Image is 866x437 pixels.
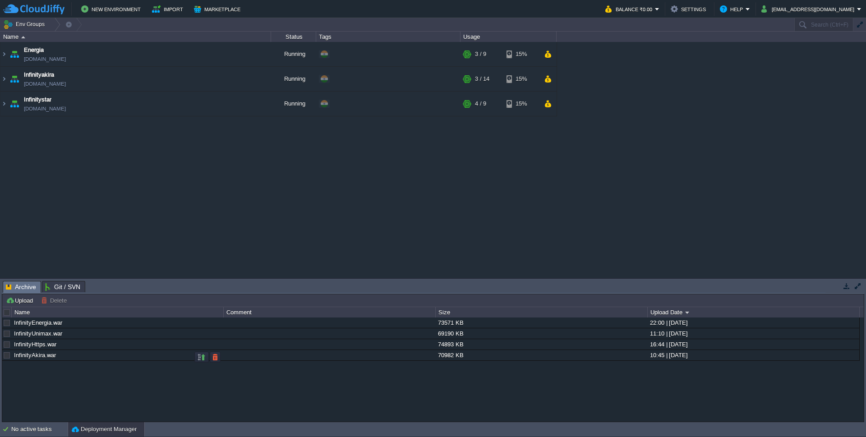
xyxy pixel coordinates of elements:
button: Balance ₹0.00 [605,4,655,14]
button: Settings [671,4,709,14]
button: Import [152,4,186,14]
div: 74893 KB [436,339,647,350]
button: [EMAIL_ADDRESS][DOMAIN_NAME] [761,4,857,14]
div: 15% [507,67,536,91]
div: Upload Date [648,307,859,317]
a: [DOMAIN_NAME] [24,104,66,113]
div: Name [1,32,271,42]
a: Infinityakira [24,70,54,79]
img: CloudJiffy [3,4,64,15]
a: [DOMAIN_NAME] [24,79,66,88]
a: Infinitystar [24,95,51,104]
a: InfinityAkira.war [14,352,56,359]
span: Archive [6,281,36,293]
div: Status [272,32,316,42]
a: InfinityEnergia.war [14,319,62,326]
button: New Environment [81,4,143,14]
div: 22:00 | [DATE] [648,317,859,328]
div: Running [271,92,316,116]
div: 15% [507,92,536,116]
div: 15% [507,42,536,66]
a: Energia [24,46,44,55]
iframe: chat widget [828,401,857,428]
div: Name [12,307,223,317]
a: InfinityUnimax.war [14,330,62,337]
div: 16:44 | [DATE] [648,339,859,350]
img: AMDAwAAAACH5BAEAAAAALAAAAAABAAEAAAICRAEAOw== [0,92,8,116]
a: [DOMAIN_NAME] [24,55,66,64]
div: 4 / 9 [475,92,486,116]
div: Comment [224,307,435,317]
a: InfinityHttps.war [14,341,56,348]
div: 10:45 | [DATE] [648,350,859,360]
img: AMDAwAAAACH5BAEAAAAALAAAAAABAAEAAAICRAEAOw== [21,36,25,38]
div: Running [271,42,316,66]
button: Deployment Manager [72,425,137,434]
div: Size [436,307,647,317]
button: Marketplace [194,4,243,14]
button: Env Groups [3,18,48,31]
div: 70982 KB [436,350,647,360]
img: AMDAwAAAACH5BAEAAAAALAAAAAABAAEAAAICRAEAOw== [8,92,21,116]
div: 3 / 9 [475,42,486,66]
img: AMDAwAAAACH5BAEAAAAALAAAAAABAAEAAAICRAEAOw== [0,67,8,91]
div: Tags [317,32,460,42]
img: AMDAwAAAACH5BAEAAAAALAAAAAABAAEAAAICRAEAOw== [8,67,21,91]
button: Help [720,4,746,14]
span: Git / SVN [45,281,80,292]
div: No active tasks [11,422,68,437]
img: AMDAwAAAACH5BAEAAAAALAAAAAABAAEAAAICRAEAOw== [8,42,21,66]
div: 11:10 | [DATE] [648,328,859,339]
button: Delete [41,296,69,304]
div: 73571 KB [436,317,647,328]
div: Running [271,67,316,91]
div: 3 / 14 [475,67,489,91]
div: 69190 KB [436,328,647,339]
div: Usage [461,32,556,42]
button: Upload [6,296,36,304]
img: AMDAwAAAACH5BAEAAAAALAAAAAABAAEAAAICRAEAOw== [0,42,8,66]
